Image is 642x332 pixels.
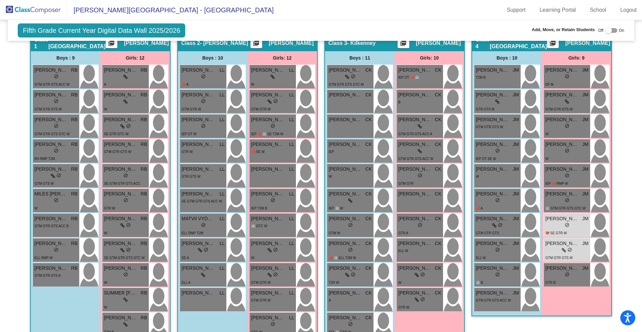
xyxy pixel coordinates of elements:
span: CK [365,190,372,197]
span: GTM GTR GTS ACC W [34,83,70,86]
span: [PERSON_NAME] [251,67,285,74]
span: [PERSON_NAME] [182,141,215,148]
span: - [GEOGRAPHIC_DATA] [48,36,106,50]
span: SE GTM GTR GTS ACC [104,182,140,185]
span: JM [582,141,588,148]
span: do_not_disturb_alt [201,74,206,79]
div: Boys : 10 [472,51,542,65]
span: do_not_disturb_alt [273,247,278,252]
span: RB [71,265,78,272]
span: [PERSON_NAME] [182,67,215,74]
span: do_not_disturb_alt [54,247,59,252]
span: do_not_disturb_alt [565,148,569,153]
span: [PERSON_NAME] [251,240,285,247]
span: ELL W [398,249,408,253]
span: JM [513,240,519,247]
span: [PERSON_NAME] [565,40,610,47]
span: LL [219,141,225,148]
span: RB [71,141,78,148]
mat-icon: picture_as_pdf [252,40,260,49]
span: do_not_disturb_alt [418,223,422,227]
span: [PERSON_NAME] [251,289,285,297]
span: SE GTR GTC W [104,132,128,136]
span: do_not_disturb_alt [126,123,131,128]
span: [PERSON_NAME] [182,91,215,98]
span: LL [219,91,225,98]
span: LL [219,240,225,247]
span: do_not_disturb_alt [565,123,569,128]
span: GTM GTR GTS GTC W [34,132,70,136]
span: [PERSON_NAME] [398,190,432,197]
span: do_not_disturb_alt [565,223,569,227]
span: JM [582,91,588,98]
span: [PERSON_NAME] [182,116,215,123]
span: [PERSON_NAME] [104,265,137,272]
span: [PERSON_NAME] [398,91,432,98]
button: Print Students Details [106,38,117,48]
span: LL [219,190,225,197]
span: W [329,175,332,178]
span: GTM GTR W [251,107,271,111]
span: ❤️ 🏥 ELL T2M W [329,256,356,260]
span: JM [513,215,519,222]
span: Class 1 [34,36,48,50]
span: LL [219,67,225,74]
mat-icon: picture_as_pdf [399,40,407,49]
span: [PERSON_NAME] [545,240,579,247]
span: IEP 🏥 W [329,206,343,210]
span: [PERSON_NAME] [329,116,362,123]
span: [PERSON_NAME] [476,141,509,148]
span: [PERSON_NAME] [329,166,362,173]
span: do_not_disturb_alt [126,223,131,227]
span: RB [141,91,147,98]
span: RB [71,91,78,98]
a: Support [502,5,531,15]
span: CK [435,91,441,98]
span: CK [365,141,372,148]
span: GTR B [545,281,556,284]
span: do_not_disturb_alt [273,272,278,277]
span: [PERSON_NAME] [104,240,137,247]
span: do_not_disturb_alt [420,272,425,277]
span: GTM GTR GTS W [34,107,62,111]
span: ELL RMP T2M [182,231,203,235]
span: [PERSON_NAME] [476,265,509,272]
span: CK [365,289,372,297]
span: CK [365,215,372,222]
span: CK [365,116,372,123]
span: GTM W [329,231,340,235]
span: do_not_disturb_alt [351,272,355,277]
span: CK [365,67,372,74]
span: IEP [329,150,334,154]
span: GTM GTR GTS [476,231,499,235]
span: GTM GTR GTS W [545,256,573,260]
span: W [476,175,479,178]
div: Girls: 12 [100,51,170,65]
span: LL [289,240,294,247]
span: GTR GTS M [476,107,495,111]
span: JM [582,67,588,74]
mat-icon: picture_as_pdf [549,40,557,49]
span: [PERSON_NAME] [545,141,579,148]
span: do_not_disturb_alt [54,74,59,79]
span: ❤️ SE GTR W [545,231,567,235]
span: DF M [545,83,553,86]
span: do_not_disturb_alt [123,173,128,178]
span: [PERSON_NAME] [398,116,432,123]
span: do_not_disturb_alt [201,123,206,128]
span: [PERSON_NAME] [545,91,579,98]
span: [PERSON_NAME] [545,116,579,123]
span: [PERSON_NAME] [251,190,285,197]
span: A [104,83,106,86]
span: CK [435,190,441,197]
span: MATVII VYDZHAK [182,215,215,222]
span: do_not_disturb_alt [348,247,353,252]
span: IEP OT SE W [476,157,496,161]
span: [PERSON_NAME] [329,67,362,74]
span: [PERSON_NAME] [251,91,285,98]
div: Girls: 9 [542,51,611,65]
span: RB [141,116,147,123]
span: do_not_disturb_alt [54,123,59,128]
span: GTM GTR GTS GTC M [329,83,363,86]
span: LL [219,289,225,297]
